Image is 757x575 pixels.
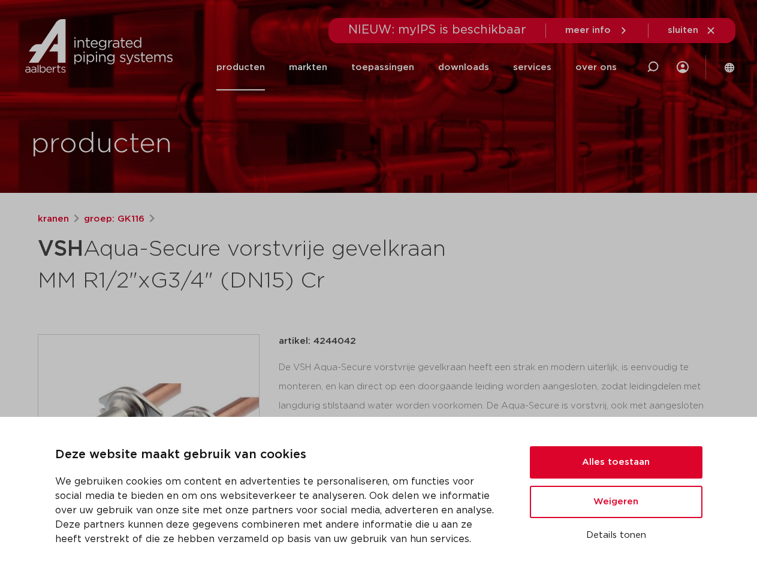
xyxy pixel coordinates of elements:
a: services [513,44,551,90]
a: downloads [438,44,489,90]
img: Product Image for VSH Aqua-Secure vorstvrije gevelkraan MM R1/2"xG3/4" (DN15) Cr [38,335,259,555]
span: meer info [565,26,611,35]
a: toepassingen [351,44,414,90]
span: sluiten [668,26,698,35]
nav: Menu [216,44,617,90]
strong: VSH [38,238,83,260]
button: Details tonen [530,525,702,546]
a: sluiten [668,25,716,36]
h1: producten [31,125,172,164]
span: NIEUW: myIPS is beschikbaar [348,24,526,36]
h1: Aqua-Secure vorstvrije gevelkraan MM R1/2"xG3/4" (DN15) Cr [38,231,488,296]
p: We gebruiken cookies om content en advertenties te personaliseren, om functies voor social media ... [55,474,501,546]
a: kranen [38,212,69,226]
div: De VSH Aqua-Secure vorstvrije gevelkraan heeft een strak en modern uiterlijk, is eenvoudig te mon... [279,358,720,478]
a: markten [289,44,327,90]
button: Weigeren [530,486,702,518]
p: artikel: 4244042 [279,334,356,349]
a: producten [216,44,265,90]
button: Alles toestaan [530,446,702,479]
p: Deze website maakt gebruik van cookies [55,446,501,465]
a: over ons [575,44,617,90]
a: meer info [565,25,629,36]
a: groep: GK116 [84,212,144,226]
